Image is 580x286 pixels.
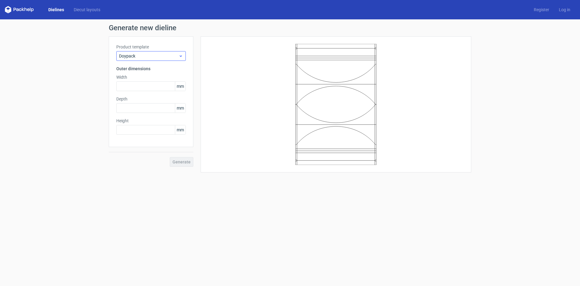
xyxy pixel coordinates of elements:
[116,44,186,50] label: Product template
[175,82,185,91] span: mm
[69,7,105,13] a: Diecut layouts
[116,66,186,72] h3: Outer dimensions
[116,74,186,80] label: Width
[43,7,69,13] a: Dielines
[119,53,179,59] span: Doypack
[109,24,471,31] h1: Generate new dieline
[554,7,575,13] a: Log in
[175,125,185,134] span: mm
[529,7,554,13] a: Register
[116,118,186,124] label: Height
[116,96,186,102] label: Depth
[175,104,185,113] span: mm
